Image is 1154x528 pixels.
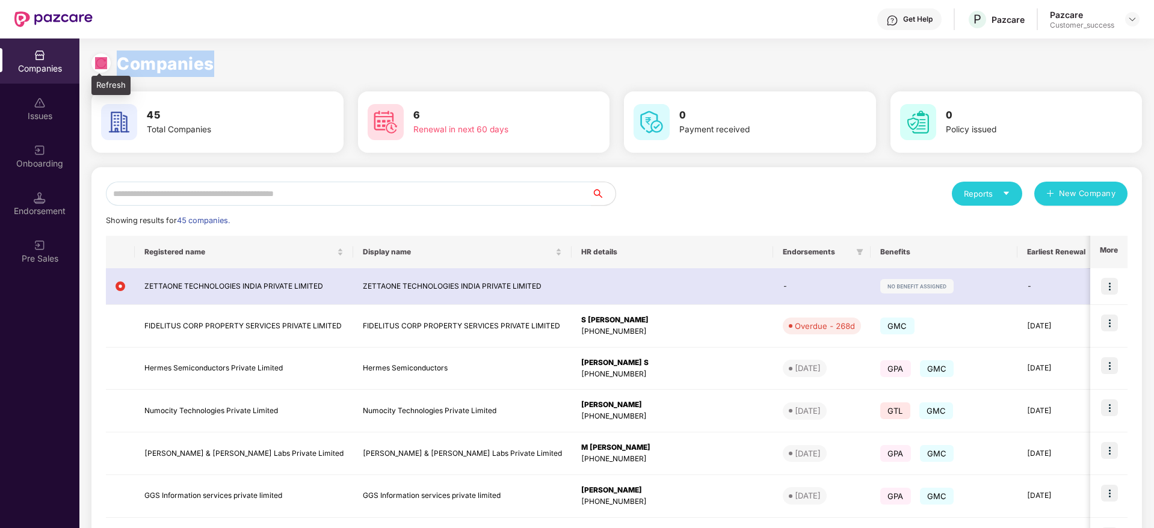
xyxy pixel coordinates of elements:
h3: 0 [679,108,831,123]
div: Refresh [91,76,131,95]
span: GPA [880,445,911,462]
td: FIDELITUS CORP PROPERTY SERVICES PRIVATE LIMITED [135,305,353,348]
td: ZETTAONE TECHNOLOGIES INDIA PRIVATE LIMITED [135,268,353,305]
span: GPA [880,360,911,377]
th: HR details [572,236,773,268]
span: GPA [880,488,911,505]
td: Numocity Technologies Private Limited [135,390,353,432]
div: [PERSON_NAME] [581,399,764,411]
h1: Companies [117,51,214,77]
div: [DATE] [795,447,821,459]
img: icon [1101,485,1118,502]
div: [PERSON_NAME] S [581,357,764,369]
span: Display name [363,247,553,257]
td: [DATE] [1017,390,1095,432]
td: [DATE] [1017,348,1095,390]
div: Customer_success [1050,20,1114,30]
div: [PHONE_NUMBER] [581,496,764,508]
div: [DATE] [795,405,821,417]
td: - [773,268,871,305]
img: svg+xml;base64,PHN2ZyBpZD0iSGVscC0zMngzMiIgeG1sbnM9Imh0dHA6Ly93d3cudzMub3JnLzIwMDAvc3ZnIiB3aWR0aD... [886,14,898,26]
img: svg+xml;base64,PHN2ZyB4bWxucz0iaHR0cDovL3d3dy53My5vcmcvMjAwMC9zdmciIHdpZHRoPSIxMjIiIGhlaWdodD0iMj... [880,279,954,293]
img: icon [1101,442,1118,459]
td: GGS Information services private limited [135,475,353,518]
td: ZETTAONE TECHNOLOGIES INDIA PRIVATE LIMITED [353,268,572,305]
div: [DATE] [795,490,821,502]
img: svg+xml;base64,PHN2ZyB4bWxucz0iaHR0cDovL3d3dy53My5vcmcvMjAwMC9zdmciIHdpZHRoPSI2MCIgaGVpZ2h0PSI2MC... [900,104,936,140]
button: search [591,182,616,206]
div: Payment received [679,123,831,137]
div: Renewal in next 60 days [413,123,565,137]
img: svg+xml;base64,PHN2ZyB3aWR0aD0iMjAiIGhlaWdodD0iMjAiIHZpZXdCb3g9IjAgMCAyMCAyMCIgZmlsbD0ibm9uZSIgeG... [34,144,46,156]
img: svg+xml;base64,PHN2ZyB4bWxucz0iaHR0cDovL3d3dy53My5vcmcvMjAwMC9zdmciIHdpZHRoPSI2MCIgaGVpZ2h0PSI2MC... [368,104,404,140]
td: - [1017,268,1095,305]
img: svg+xml;base64,PHN2ZyBpZD0iUmVsb2FkLTMyeDMyIiB4bWxucz0iaHR0cDovL3d3dy53My5vcmcvMjAwMC9zdmciIHdpZH... [95,57,107,69]
span: P [973,12,981,26]
img: icon [1101,357,1118,374]
th: Benefits [871,236,1017,268]
img: svg+xml;base64,PHN2ZyBpZD0iRHJvcGRvd24tMzJ4MzIiIHhtbG5zPSJodHRwOi8vd3d3LnczLm9yZy8yMDAwL3N2ZyIgd2... [1128,14,1137,24]
h3: 6 [413,108,565,123]
span: filter [854,245,866,259]
td: [PERSON_NAME] & [PERSON_NAME] Labs Private Limited [353,432,572,475]
img: svg+xml;base64,PHN2ZyB4bWxucz0iaHR0cDovL3d3dy53My5vcmcvMjAwMC9zdmciIHdpZHRoPSI2MCIgaGVpZ2h0PSI2MC... [634,104,670,140]
h3: 45 [147,108,298,123]
img: svg+xml;base64,PHN2ZyBpZD0iSXNzdWVzX2Rpc2FibGVkIiB4bWxucz0iaHR0cDovL3d3dy53My5vcmcvMjAwMC9zdmciIH... [34,97,46,109]
span: caret-down [1002,189,1010,197]
div: Pazcare [1050,9,1114,20]
td: FIDELITUS CORP PROPERTY SERVICES PRIVATE LIMITED [353,305,572,348]
img: icon [1101,399,1118,416]
td: Hermes Semiconductors [353,348,572,390]
td: [DATE] [1017,305,1095,348]
td: Numocity Technologies Private Limited [353,390,572,432]
div: [PHONE_NUMBER] [581,326,764,337]
td: Hermes Semiconductors Private Limited [135,348,353,390]
div: Pazcare [992,14,1025,25]
img: svg+xml;base64,PHN2ZyB4bWxucz0iaHR0cDovL3d3dy53My5vcmcvMjAwMC9zdmciIHdpZHRoPSI2MCIgaGVpZ2h0PSI2MC... [101,104,137,140]
div: Reports [964,188,1010,200]
div: Total Companies [147,123,298,137]
span: search [591,189,616,198]
div: [PHONE_NUMBER] [581,411,764,422]
img: svg+xml;base64,PHN2ZyB3aWR0aD0iMTQuNSIgaGVpZ2h0PSIxNC41IiB2aWV3Qm94PSIwIDAgMTYgMTYiIGZpbGw9Im5vbm... [34,192,46,204]
button: plusNew Company [1034,182,1128,206]
span: GMC [880,318,915,334]
th: More [1090,236,1128,268]
span: Showing results for [106,216,230,225]
span: 45 companies. [177,216,230,225]
img: svg+xml;base64,PHN2ZyB3aWR0aD0iMjAiIGhlaWdodD0iMjAiIHZpZXdCb3g9IjAgMCAyMCAyMCIgZmlsbD0ibm9uZSIgeG... [34,239,46,251]
span: Endorsements [783,247,851,257]
span: GMC [920,488,954,505]
img: svg+xml;base64,PHN2ZyBpZD0iQ29tcGFuaWVzIiB4bWxucz0iaHR0cDovL3d3dy53My5vcmcvMjAwMC9zdmciIHdpZHRoPS... [34,49,46,61]
td: [DATE] [1017,475,1095,518]
span: GMC [920,360,954,377]
div: Policy issued [946,123,1097,137]
div: [PHONE_NUMBER] [581,369,764,380]
span: GMC [919,402,954,419]
img: New Pazcare Logo [14,11,93,27]
div: [PHONE_NUMBER] [581,453,764,465]
div: S [PERSON_NAME] [581,315,764,326]
span: Registered name [144,247,335,257]
img: icon [1101,278,1118,295]
span: filter [856,248,863,256]
th: Display name [353,236,572,268]
span: GMC [920,445,954,462]
th: Registered name [135,236,353,268]
img: svg+xml;base64,PHN2ZyB4bWxucz0iaHR0cDovL3d3dy53My5vcmcvMjAwMC9zdmciIHdpZHRoPSIxMiIgaGVpZ2h0PSIxMi... [116,281,125,291]
div: Overdue - 268d [795,320,855,332]
h3: 0 [946,108,1097,123]
td: [PERSON_NAME] & [PERSON_NAME] Labs Private Limited [135,432,353,475]
span: New Company [1059,188,1116,200]
div: [DATE] [795,362,821,374]
span: GTL [880,402,910,419]
th: Earliest Renewal [1017,236,1095,268]
img: icon [1101,315,1118,331]
div: [PERSON_NAME] [581,485,764,496]
div: M [PERSON_NAME] [581,442,764,453]
td: [DATE] [1017,432,1095,475]
span: plus [1046,189,1054,199]
td: GGS Information services private limited [353,475,572,518]
div: Get Help [903,14,933,24]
